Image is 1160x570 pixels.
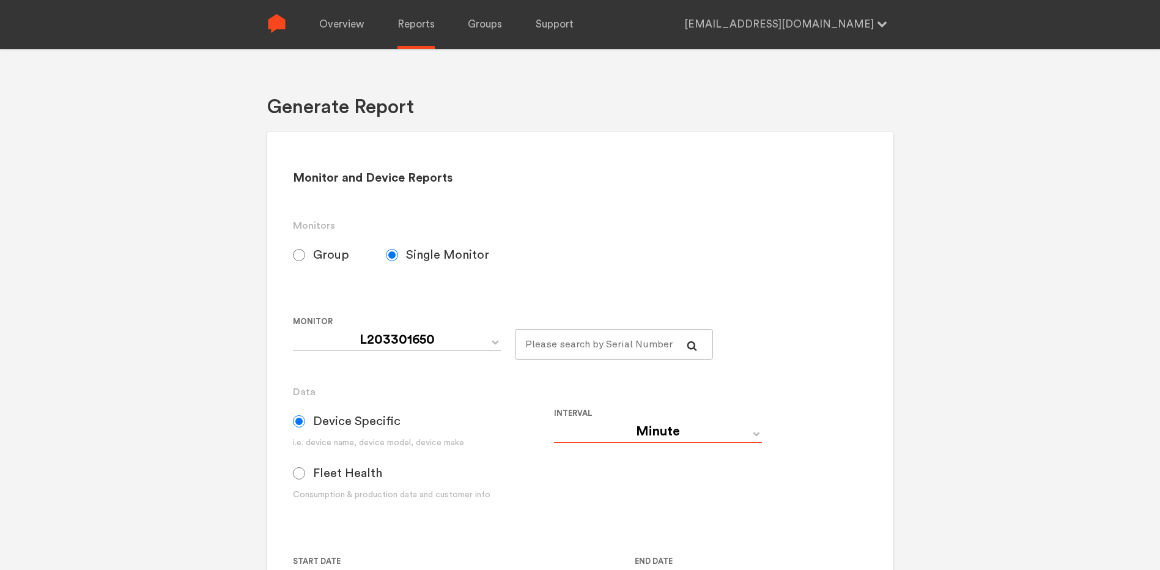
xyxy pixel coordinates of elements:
[293,249,305,261] input: Group
[293,171,867,186] h2: Monitor and Device Reports
[554,406,805,421] label: Interval
[293,489,554,502] div: Consumption & production data and customer info
[293,314,505,329] label: Monitor
[635,554,753,569] label: End Date
[313,414,401,429] span: Device Specific
[267,95,414,120] h1: Generate Report
[267,14,286,33] img: Sense Logo
[515,329,714,360] input: Please search by Serial Number
[406,248,489,262] span: Single Monitor
[293,467,305,479] input: Fleet Health
[293,415,305,427] input: Device Specific
[293,437,554,450] div: i.e. device name, device model, device make
[515,314,704,329] label: For large monitor counts
[313,466,382,481] span: Fleet Health
[313,248,349,262] span: Group
[293,385,867,399] h3: Data
[386,249,398,261] input: Single Monitor
[293,554,412,569] label: Start Date
[293,218,867,233] h3: Monitors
